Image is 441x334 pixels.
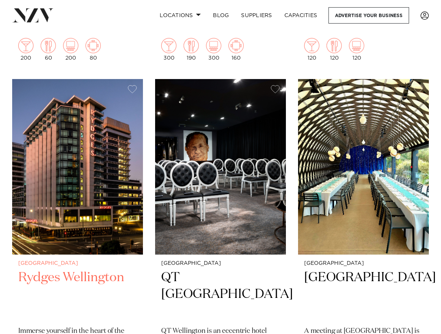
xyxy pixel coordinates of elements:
[206,38,221,61] div: 300
[154,7,207,24] a: Locations
[228,38,244,53] img: meeting.png
[63,38,78,61] div: 200
[41,38,56,53] img: dining.png
[18,38,33,53] img: cocktail.png
[18,261,137,266] small: [GEOGRAPHIC_DATA]
[328,7,409,24] a: Advertise your business
[304,261,423,266] small: [GEOGRAPHIC_DATA]
[206,38,221,53] img: theatre.png
[161,38,176,53] img: cocktail.png
[184,38,199,53] img: dining.png
[304,38,319,53] img: cocktail.png
[235,7,278,24] a: SUPPLIERS
[207,7,235,24] a: BLOG
[18,38,33,61] div: 200
[86,38,101,61] div: 80
[41,38,56,61] div: 60
[228,38,244,61] div: 160
[278,7,324,24] a: Capacities
[327,38,342,53] img: dining.png
[327,38,342,61] div: 120
[161,261,280,266] small: [GEOGRAPHIC_DATA]
[161,269,280,320] h2: QT [GEOGRAPHIC_DATA]
[18,269,137,320] h2: Rydges Wellington
[86,38,101,53] img: meeting.png
[63,38,78,53] img: theatre.png
[349,38,364,53] img: theatre.png
[12,8,54,22] img: nzv-logo.png
[304,38,319,61] div: 120
[184,38,199,61] div: 190
[161,38,176,61] div: 300
[304,269,423,320] h2: [GEOGRAPHIC_DATA]
[349,38,364,61] div: 120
